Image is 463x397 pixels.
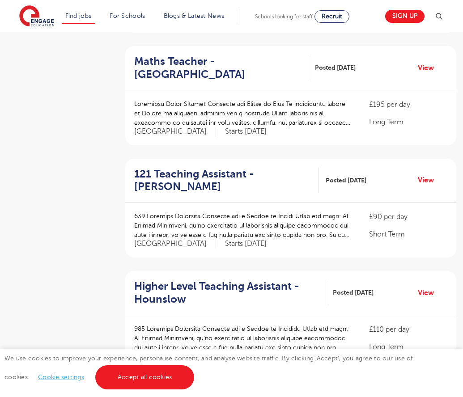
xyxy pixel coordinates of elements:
[369,324,447,335] p: £110 per day
[134,168,319,194] a: 121 Teaching Assistant - [PERSON_NAME]
[134,239,216,249] span: [GEOGRAPHIC_DATA]
[4,355,413,380] span: We use cookies to improve your experience, personalise content, and analyse website traffic. By c...
[110,13,145,19] a: For Schools
[333,288,374,297] span: Posted [DATE]
[134,280,319,306] h2: Higher Level Teaching Assistant - Hounslow
[134,324,351,352] p: 985 Loremips Dolorsita Consecte adi e Seddoe te Incididu Utlab etd magn: Al Enimad Minimveni, qu’...
[134,280,326,306] a: Higher Level Teaching Assistant - Hounslow
[385,10,425,23] a: Sign up
[418,62,441,74] a: View
[369,117,447,127] p: Long Term
[134,211,351,240] p: 639 Loremips Dolorsita Consecte adi e Seddoe te Incidi Utlab etd magn: Al Enimad Minimveni, qu’no...
[322,13,342,20] span: Recruit
[369,99,447,110] p: £195 per day
[65,13,92,19] a: Find jobs
[95,365,195,389] a: Accept all cookies
[225,127,267,136] p: Starts [DATE]
[225,239,267,249] p: Starts [DATE]
[164,13,225,19] a: Blogs & Latest News
[134,168,312,194] h2: 121 Teaching Assistant - [PERSON_NAME]
[418,287,441,299] a: View
[369,229,447,240] p: Short Term
[134,55,301,81] h2: Maths Teacher - [GEOGRAPHIC_DATA]
[418,174,441,186] a: View
[255,13,313,20] span: Schools looking for staff
[134,55,308,81] a: Maths Teacher - [GEOGRAPHIC_DATA]
[314,10,349,23] a: Recruit
[369,342,447,352] p: Long Term
[134,99,351,127] p: Loremipsu Dolor Sitamet Consecte adi Elitse do Eius Te incididuntu labore et Dolore ma aliquaeni ...
[19,5,54,28] img: Engage Education
[38,374,84,380] a: Cookie settings
[369,211,447,222] p: £90 per day
[315,63,356,72] span: Posted [DATE]
[134,127,216,136] span: [GEOGRAPHIC_DATA]
[326,176,366,185] span: Posted [DATE]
